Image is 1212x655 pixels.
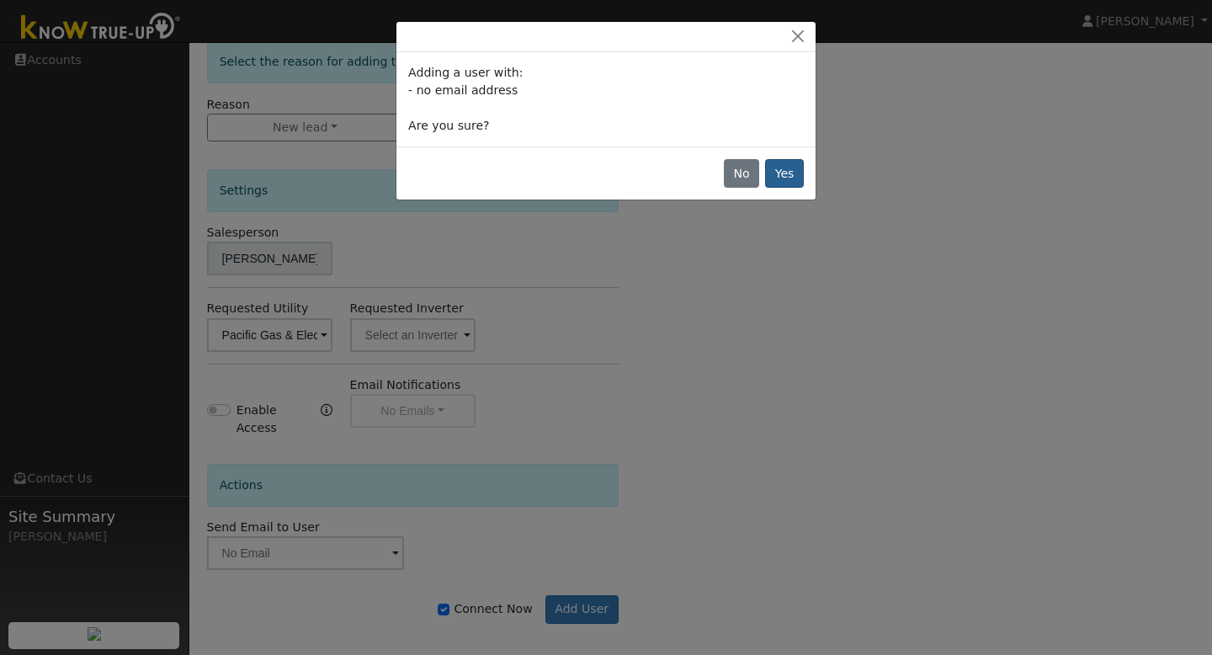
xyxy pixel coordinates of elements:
[765,159,804,188] button: Yes
[408,83,518,97] span: - no email address
[408,66,523,79] span: Adding a user with:
[786,28,810,45] button: Close
[408,119,489,132] span: Are you sure?
[724,159,759,188] button: No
